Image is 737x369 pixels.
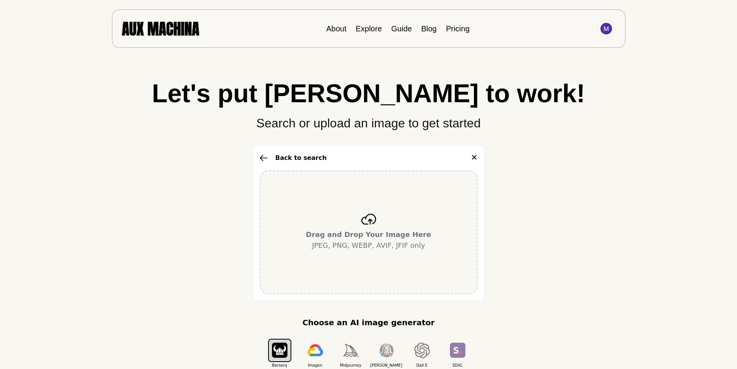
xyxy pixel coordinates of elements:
span: SDXL [440,362,475,368]
a: Pricing [446,24,470,33]
p: Search or upload an image to get started [15,106,722,132]
button: ✕ [471,152,478,164]
p: Choose an AI image generator [303,317,435,328]
a: Blog [421,24,437,33]
p: JPEG, PNG, WEBP, AVIF, JFIF only [306,229,431,251]
a: Guide [391,24,412,33]
img: Imagen [308,344,323,357]
span: Berserq [262,362,298,368]
img: SDXL [450,343,465,358]
span: Imagen [298,362,333,368]
a: About [326,24,346,33]
img: AUX MACHINA [122,22,199,35]
img: Avatar [600,23,612,34]
img: Berserq [272,343,287,358]
h1: Let's put [PERSON_NAME] to work! [15,81,722,106]
span: Midjourney [333,362,369,368]
img: Leonardo [379,343,394,357]
button: Back to search [260,153,327,163]
img: Dall E [414,343,430,358]
img: Midjourney [343,344,359,357]
b: Drag and Drop Your Image Here [306,230,431,239]
a: Explore [356,24,382,33]
span: [PERSON_NAME] [369,362,404,368]
span: Dall E [404,362,440,368]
